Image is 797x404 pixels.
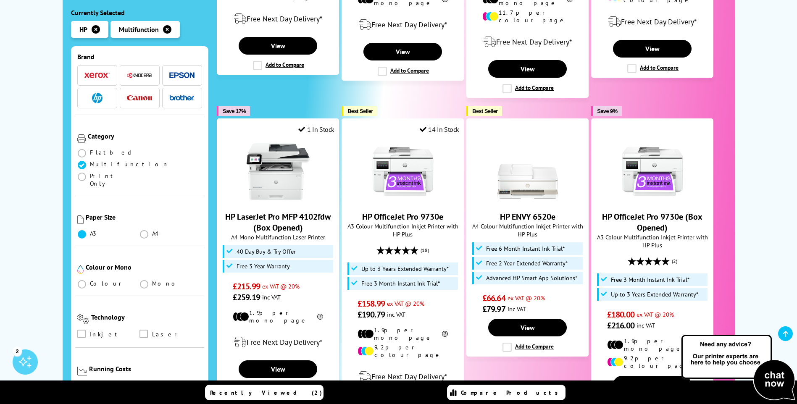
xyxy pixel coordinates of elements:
span: A4 Colour Multifunction Inkjet Printer with HP Plus [471,222,584,238]
button: HP [82,92,112,104]
span: Free 6 Month Instant Ink Trial* [486,245,565,252]
span: Free 3 Month Instant Ink Trial* [611,276,689,283]
li: 1.9p per mono page [233,309,323,324]
a: HP OfficeJet Pro 9730e (Box Opened) [621,196,684,205]
span: Compare Products [461,389,563,396]
a: Recently Viewed (2) [205,385,324,400]
label: Add to Compare [253,61,304,70]
img: Brother [169,95,195,101]
a: HP OfficeJet Pro 9730e [371,196,434,205]
a: View [613,40,691,58]
span: Up to 3 Years Extended Warranty* [361,265,449,272]
img: Epson [169,72,195,79]
a: HP ENVY 6520e [496,196,559,205]
a: HP OfficeJet Pro 9730e (Box Opened) [602,211,702,233]
div: Paper Size [86,213,203,221]
span: Laser [152,330,180,339]
div: Brand [77,52,203,61]
span: £216.00 [607,320,634,331]
label: Add to Compare [378,67,429,76]
span: Up to 3 Years Extended Warranty* [611,291,698,298]
label: Add to Compare [502,343,554,352]
img: Category [77,134,86,143]
div: Running Costs [89,365,202,373]
span: ex VAT @ 20% [637,310,674,318]
img: HP ENVY 6520e [496,140,559,203]
li: 1.9p per mono page [607,337,697,352]
span: Mono [152,280,180,287]
li: 1.9p per mono page [358,326,448,341]
div: Category [88,132,203,140]
img: Colour or Mono [77,265,84,274]
span: ex VAT @ 20% [508,294,545,302]
div: 14 In Stock [420,125,459,134]
span: A3 [90,230,97,237]
div: modal_delivery [221,331,334,354]
span: inc VAT [637,321,655,329]
a: Compare Products [447,385,566,400]
img: Xerox [84,73,110,79]
span: £180.00 [607,309,634,320]
span: Free 2 Year Extended Warranty* [486,260,568,267]
img: Kyocera [127,72,152,79]
span: Advanced HP Smart App Solutions* [486,275,577,281]
div: Currently Selected [71,8,209,17]
a: View [363,43,442,60]
span: inc VAT [508,305,526,313]
span: (2) [672,253,677,269]
span: Multifunction [119,25,159,34]
button: Best Seller [342,106,377,116]
span: £259.19 [233,292,260,303]
span: Colour [90,280,125,287]
button: Epson [167,70,197,81]
div: 2 [13,346,22,356]
span: Multifunction [90,160,169,168]
span: (18) [421,242,429,258]
span: £190.79 [358,309,385,320]
div: modal_delivery [221,7,334,31]
button: Save 9% [591,106,621,116]
span: 40 Day Buy & Try Offer [237,248,296,255]
span: Print Only [90,172,140,187]
span: A3 Colour Multifunction Inkjet Printer with HP Plus [346,222,459,238]
div: modal_delivery [346,13,459,37]
span: Save 17% [223,108,246,114]
img: HP OfficeJet Pro 9730e [371,140,434,203]
button: Best Seller [466,106,502,116]
label: Add to Compare [627,64,679,73]
div: 1 In Stock [298,125,334,134]
li: 11.7p per colour page [482,9,573,24]
a: HP OfficeJet Pro 9730e [362,211,443,222]
span: inc VAT [262,293,281,301]
a: View [488,60,566,78]
button: Save 17% [217,106,250,116]
img: Open Live Chat window [679,333,797,402]
button: Canon [124,92,155,104]
span: Recently Viewed (2) [210,389,322,396]
span: A4 [152,230,160,237]
a: View [239,37,317,55]
button: Xerox [82,70,112,81]
img: HP LaserJet Pro MFP 4102fdw (Box Opened) [247,140,310,203]
div: Technology [91,313,202,321]
a: HP LaserJet Pro MFP 4102fdw (Box Opened) [247,196,310,205]
span: Free 3 Month Instant Ink Trial* [361,280,440,287]
span: Best Seller [472,108,498,114]
span: HP [79,25,87,34]
span: Free 3 Year Warranty [237,263,290,270]
span: inc VAT [387,310,405,318]
span: A4 Mono Multifunction Laser Printer [221,233,334,241]
img: HP [92,93,103,103]
div: modal_delivery [471,30,584,54]
a: View [613,376,691,394]
img: Canon [127,95,152,101]
span: ex VAT @ 20% [262,282,300,290]
a: View [488,319,566,336]
div: Colour or Mono [86,263,203,271]
a: HP ENVY 6520e [500,211,555,222]
img: Technology [77,314,89,324]
span: A3 Colour Multifunction Inkjet Printer with HP Plus [596,233,709,249]
button: Brother [167,92,197,104]
label: Add to Compare [502,84,554,93]
button: Kyocera [124,70,155,81]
